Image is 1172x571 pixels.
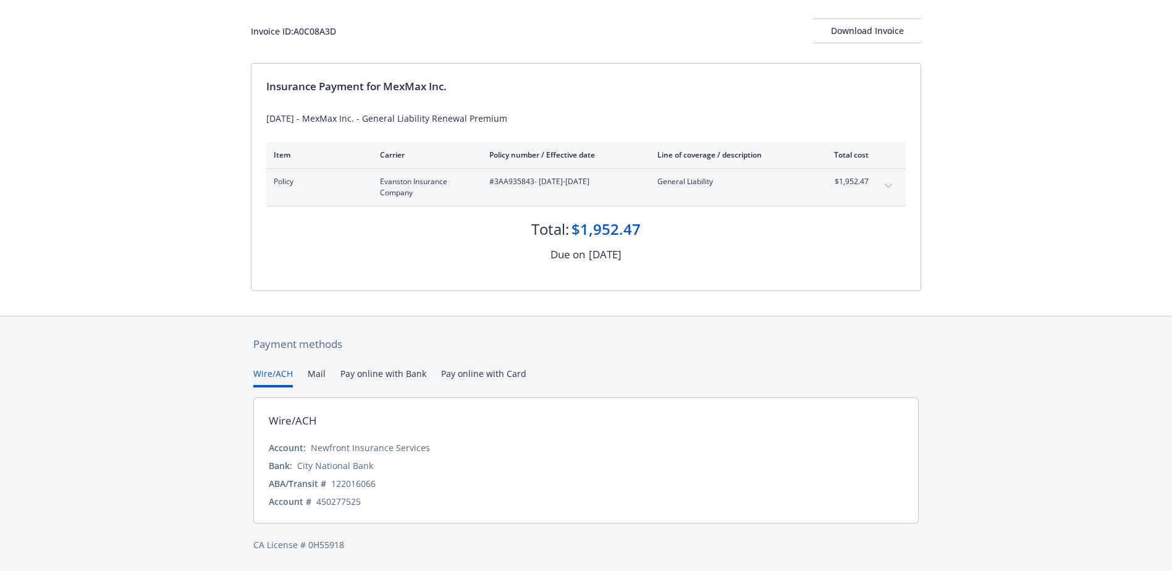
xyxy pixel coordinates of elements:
button: Download Invoice [813,19,921,43]
div: ABA/Transit # [269,477,326,490]
div: Due on [550,247,585,263]
div: Bank: [269,459,292,472]
div: Newfront Insurance Services [311,441,430,454]
button: Wire/ACH [253,367,293,387]
div: Payment methods [253,336,919,352]
div: [DATE] [589,247,622,263]
div: [DATE] - MexMax Inc. - General Liability Renewal Premium [266,112,906,125]
div: Policy number / Effective date [489,150,638,160]
div: CA License # 0H55918 [253,538,919,551]
div: $1,952.47 [571,219,641,240]
div: Account # [269,495,311,508]
span: Evanston Insurance Company [380,176,470,198]
div: Item [274,150,360,160]
div: Wire/ACH [269,413,317,429]
div: 450277525 [316,495,361,508]
div: Total cost [822,150,869,160]
div: Invoice ID: A0C08A3D [251,25,336,38]
button: expand content [879,176,898,196]
button: Mail [308,367,326,387]
span: $1,952.47 [822,176,869,187]
span: General Liability [657,176,803,187]
div: Carrier [380,150,470,160]
span: #3AA935843 - [DATE]-[DATE] [489,176,638,187]
div: Account: [269,441,306,454]
button: Pay online with Card [441,367,526,387]
div: Insurance Payment for MexMax Inc. [266,78,906,95]
div: City National Bank [297,459,373,472]
div: Total: [531,219,569,240]
div: 122016066 [331,477,376,490]
button: Pay online with Bank [340,367,426,387]
div: Line of coverage / description [657,150,803,160]
div: PolicyEvanston Insurance Company#3AA935843- [DATE]-[DATE]General Liability$1,952.47expand content [266,169,906,206]
span: Policy [274,176,360,187]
